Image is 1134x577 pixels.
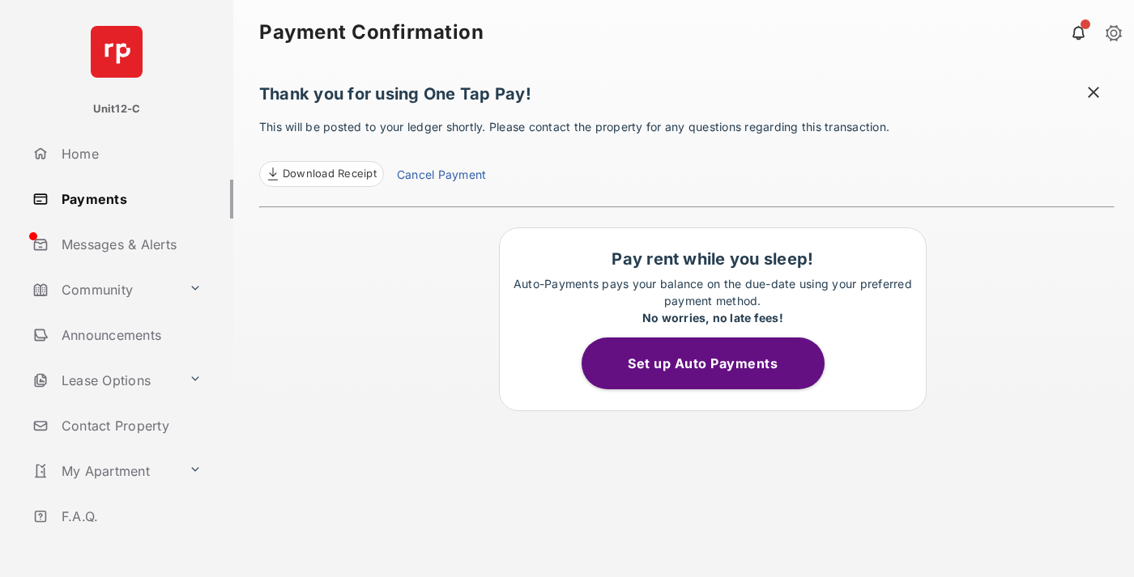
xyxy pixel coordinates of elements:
a: My Apartment [26,452,182,490]
a: Payments [26,180,233,218]
a: Community [26,270,182,309]
button: Set up Auto Payments [582,337,825,389]
a: Announcements [26,316,233,354]
p: Auto-Payments pays your balance on the due-date using your preferred payment method. [508,275,918,326]
a: Contact Property [26,406,233,445]
a: Messages & Alerts [26,225,233,264]
a: Download Receipt [259,161,384,187]
a: Home [26,134,233,173]
h1: Pay rent while you sleep! [508,249,918,269]
a: F.A.Q. [26,497,233,536]
a: Set up Auto Payments [582,355,844,371]
a: Lease Options [26,361,182,400]
span: Download Receipt [283,166,377,182]
strong: Payment Confirmation [259,23,484,42]
p: This will be posted to your ledger shortly. Please contact the property for any questions regardi... [259,118,1115,187]
div: No worries, no late fees! [508,309,918,326]
img: svg+xml;base64,PHN2ZyB4bWxucz0iaHR0cDovL3d3dy53My5vcmcvMjAwMC9zdmciIHdpZHRoPSI2NCIgaGVpZ2h0PSI2NC... [91,26,143,78]
p: Unit12-C [93,101,141,117]
h1: Thank you for using One Tap Pay! [259,84,1115,112]
a: Cancel Payment [397,166,486,187]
